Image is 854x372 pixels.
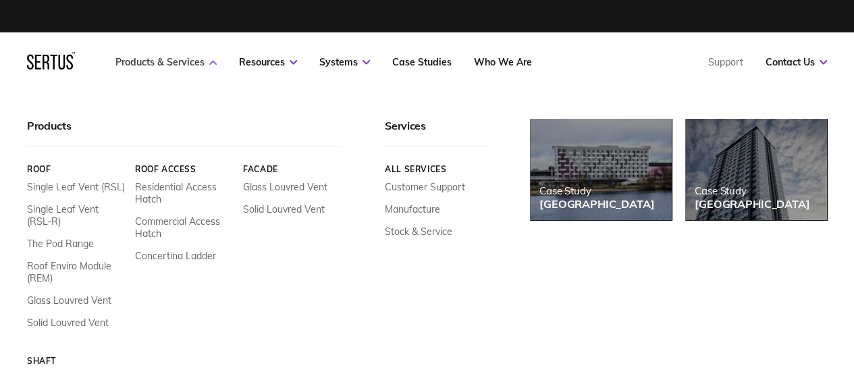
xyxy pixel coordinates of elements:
a: Roof [27,164,125,174]
a: The Pod Range [27,238,94,250]
a: Facade [243,164,341,174]
div: [GEOGRAPHIC_DATA] [695,197,809,211]
div: [GEOGRAPHIC_DATA] [539,197,654,211]
a: Resources [239,56,297,68]
a: Residential Access Hatch [135,181,233,205]
iframe: Chat Widget [786,307,854,372]
a: Solid Louvred Vent [27,317,109,329]
a: Single Leaf Vent (RSL-R) [27,203,125,228]
a: Concertina Ladder [135,250,216,262]
a: Case Studies [392,56,452,68]
a: Roof Access [135,164,233,174]
a: Support [708,56,743,68]
a: Glass Louvred Vent [27,294,111,307]
a: Case Study[GEOGRAPHIC_DATA] [685,119,827,220]
a: All services [385,164,489,174]
a: Contact Us [766,56,827,68]
div: Case Study [695,184,809,197]
a: Products & Services [115,56,217,68]
div: Products [27,119,341,147]
div: Services [385,119,489,147]
div: Case Study [539,184,654,197]
a: Roof Enviro Module (REM) [27,260,125,284]
a: Single Leaf Vent (RSL) [27,181,125,193]
a: Who We Are [474,56,532,68]
a: Manufacture [385,203,440,215]
a: Solid Louvred Vent [243,203,325,215]
a: Commercial Access Hatch [135,215,233,240]
a: Customer Support [385,181,465,193]
a: Systems [319,56,370,68]
a: Glass Louvred Vent [243,181,327,193]
a: Case Study[GEOGRAPHIC_DATA] [530,119,672,220]
a: Stock & Service [385,225,452,238]
a: Shaft [27,356,125,366]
